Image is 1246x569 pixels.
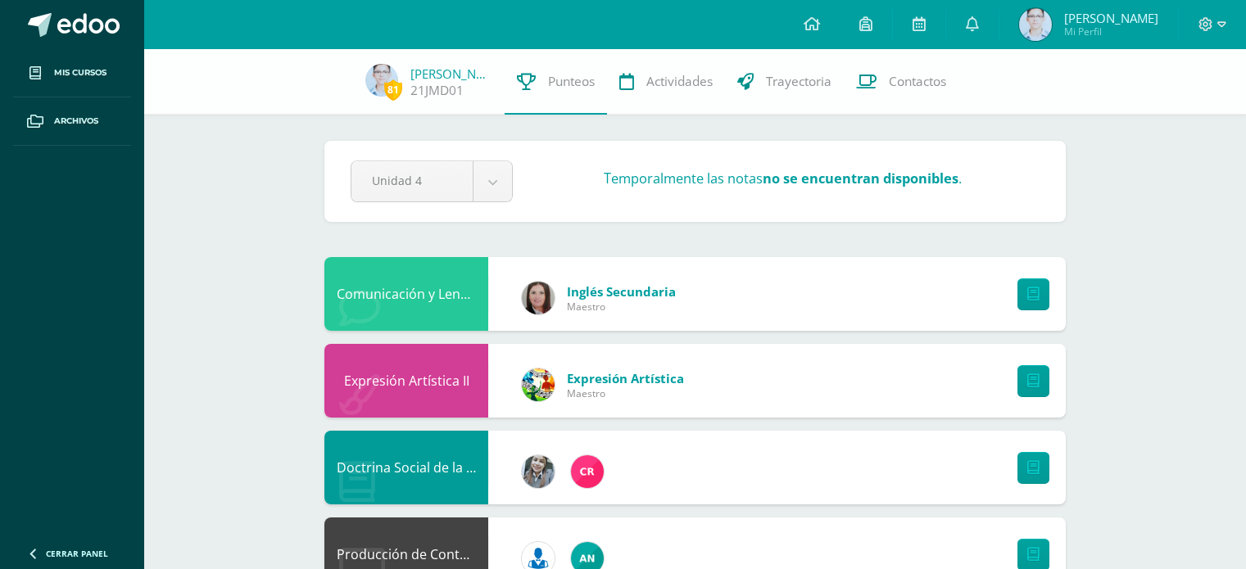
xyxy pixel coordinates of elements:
span: 81 [384,79,402,100]
img: 159e24a6ecedfdf8f489544946a573f0.png [522,368,555,401]
span: Unidad 4 [372,161,452,200]
a: 21JMD01 [410,82,464,99]
strong: no se encuentran disponibles [763,169,958,187]
span: Inglés Secundaria [567,283,676,300]
div: Comunicación y Lenguaje L3 Inglés [324,257,488,331]
span: Maestro [567,386,684,400]
a: Unidad 4 [351,161,512,201]
a: Mis cursos [13,49,131,97]
a: Trayectoria [725,49,844,115]
a: Actividades [607,49,725,115]
img: 866c3f3dc5f3efb798120d7ad13644d9.png [571,455,604,488]
img: 8af0450cf43d44e38c4a1497329761f3.png [522,282,555,314]
a: Contactos [844,49,958,115]
h3: Temporalmente las notas . [604,169,962,187]
span: Mis cursos [54,66,106,79]
span: [PERSON_NAME] [1064,10,1158,26]
span: Archivos [54,115,98,128]
img: 840e47d4d182e438aac412ae8425ac5b.png [1019,8,1052,41]
div: Doctrina Social de la Iglesia [324,431,488,504]
span: Actividades [646,73,713,90]
img: cba4c69ace659ae4cf02a5761d9a2473.png [522,455,555,488]
img: 840e47d4d182e438aac412ae8425ac5b.png [365,64,398,97]
span: Cerrar panel [46,548,108,559]
a: [PERSON_NAME] [410,65,492,82]
span: Punteos [548,73,595,90]
span: Contactos [889,73,946,90]
a: Archivos [13,97,131,146]
a: Punteos [505,49,607,115]
span: Maestro [567,300,676,314]
span: Expresión Artística [567,370,684,386]
span: Mi Perfil [1064,25,1158,38]
span: Trayectoria [766,73,831,90]
div: Expresión Artística II [324,344,488,418]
